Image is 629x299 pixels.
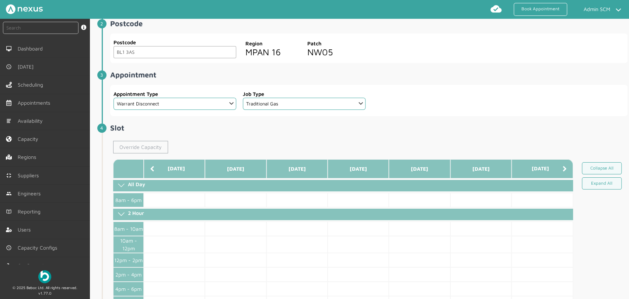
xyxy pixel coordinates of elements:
a: Previous [150,166,154,172]
td: 10am - 12pm [113,236,144,253]
span: Suppliers [18,173,42,178]
img: appointments-left-menu.svg [6,100,12,106]
td: 8am - 6pm [113,193,144,207]
a: Collapse All [582,162,622,174]
span: Reporting [18,209,43,215]
span: Engineers [18,191,43,197]
th: [DATE] [389,159,450,178]
img: Nexus [6,4,43,14]
img: md-list.svg [6,118,12,124]
span: Users [18,227,34,233]
img: md-book.svg [6,209,12,215]
th: [DATE] [144,159,205,178]
td: 2pm - 4pm [113,267,144,282]
img: md-contract.svg [6,173,12,178]
th: [DATE] [328,159,389,178]
a: Expand All [582,177,622,190]
img: scheduling-left-menu.svg [6,82,12,88]
th: [DATE] [205,159,266,178]
td: 4pm - 6pm [113,282,144,296]
span: Capacity [18,136,41,142]
th: [DATE] [450,159,511,178]
label: Patch [307,39,363,47]
a: All Day [113,180,573,191]
th: [DATE] [266,159,328,178]
label: Postcode [113,38,236,46]
th: [DATE] [511,159,573,178]
span: [DATE] [18,64,36,70]
h2: Appointment ️️️ [110,70,628,79]
img: md-cloud-done.svg [490,3,502,15]
img: capacity-left-menu.svg [6,136,12,142]
label: 2 Hour [128,210,144,216]
img: md-time.svg [6,64,12,70]
a: 2 Hour [113,209,573,220]
span: NW05 [307,47,333,57]
a: Override Capacity [113,141,168,153]
label: All Day [128,181,145,187]
span: MPAN 16 [245,47,281,57]
input: Search by: Ref, PostCode, MPAN, MPRN, Account, Customer [3,22,78,34]
a: Next [563,166,567,172]
img: user-left-menu.svg [6,227,12,233]
img: md-time.svg [6,245,12,251]
span: Configurations [18,263,55,269]
span: Capacity Configs [18,245,60,251]
a: Book Appointment [514,3,567,16]
span: Regions [18,154,39,160]
td: 8am - 10am [113,222,144,236]
h2: Slot ️️️ [110,124,628,132]
span: Scheduling [18,82,46,88]
label: Region [245,39,301,47]
span: Availability [18,118,46,124]
label: Appointment Type [113,90,236,98]
img: md-build.svg [6,263,12,269]
span: Appointments [18,100,53,106]
img: md-desktop.svg [6,46,12,52]
span: Dashboard [18,46,46,52]
img: regions.left-menu.svg [6,154,12,160]
label: Job Type [243,90,366,98]
img: Beboc Logo [38,270,51,283]
img: md-people.svg [6,191,12,197]
h2: Postcode ️️️ [110,19,628,28]
td: 12pm - 2pm [113,253,144,267]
